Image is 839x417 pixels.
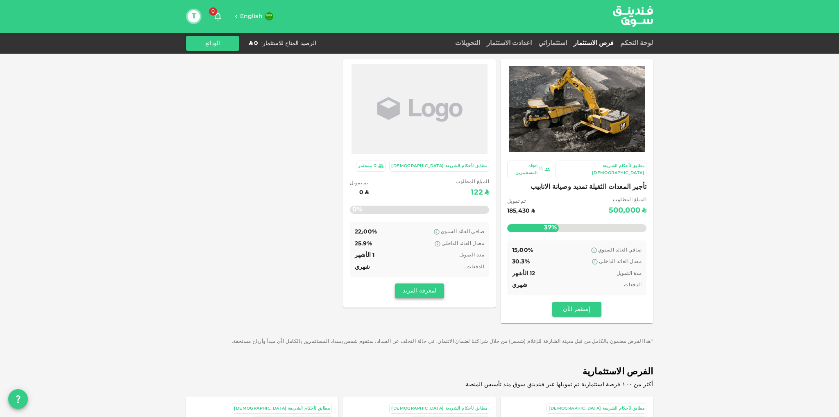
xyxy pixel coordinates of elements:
div: اتجاه المستثمرين [509,163,537,176]
span: تم تمويل [350,179,368,188]
span: 22٫00% [355,229,377,235]
a: Marketplace Logo مطابق لأحكام الشريعة [DEMOGRAPHIC_DATA] 0مستثمر المبلغ المطلوب ʢ122 تم تمويل ʢ0 ... [343,59,496,308]
span: 30.3% [512,259,530,265]
div: 0 [374,163,376,170]
span: صافي العائد السنوي [441,229,484,234]
span: 25.9% [355,241,372,247]
span: معدل العائد الداخلي [442,241,484,246]
a: لوحة التحكم [617,40,653,46]
a: Marketplace Logo مطابق لأحكام الشريعة [DEMOGRAPHIC_DATA] 11اتجاه المستثمرين تأجير المعدات الثقيلة... [501,59,653,323]
a: استثماراتي [535,40,570,46]
a: التحويلات [452,40,483,46]
span: شهري [512,282,528,288]
span: 1 الأشهر [355,252,374,258]
div: مطابق لأحكام الشريعة [DEMOGRAPHIC_DATA] [234,405,330,412]
a: logo [613,0,653,32]
span: أكثر من ١٠٠ فرصة استثمارية تم تمويلها عبر فيندينق سوق منذ تأسيس المنصة. [465,382,653,388]
span: 0 [209,7,217,16]
div: ʢ 0 [249,39,258,48]
button: لمعرفة المزيد [395,283,444,298]
span: الدفعات [624,283,642,288]
span: شهري [355,264,370,270]
div: مطابق لأحكام الشريعة [DEMOGRAPHIC_DATA] [549,405,644,412]
div: 11 [539,166,543,173]
div: الرصيد المتاح للاستثمار : [261,39,316,48]
span: 15٫00% [512,247,533,253]
button: question [8,389,28,409]
div: مطابق لأحكام الشريعة [DEMOGRAPHIC_DATA] [558,163,644,176]
span: تأجير المعدات الثقيلة تمديد وصيانة الانابيب [507,181,646,193]
span: المبلغ المطلوب [456,178,489,186]
span: الدفعات [467,265,484,270]
span: صافي العائد السنوي [598,248,642,253]
span: مدة التمويل [617,271,642,276]
img: logo [602,0,664,32]
button: إستثمر الآن [552,302,601,317]
span: المبلغ المطلوب [609,196,646,204]
button: الودائع [186,36,239,51]
div: مطابق لأحكام الشريعة [DEMOGRAPHIC_DATA] [391,405,487,412]
a: اعدادت الاستثمار [483,40,535,46]
img: Marketplace Logo [509,66,645,152]
span: 12 الأشهر [512,271,535,276]
button: T [188,10,200,23]
div: مستثمر [358,163,372,170]
img: Marketplace Logo [351,61,488,156]
span: English [240,14,263,19]
span: تم تمويل [507,198,535,206]
span: معدل العائد الداخلي [599,259,642,264]
a: فرص الاستثمار [570,40,617,46]
span: الفرص الاستثمارية [186,364,653,380]
span: مدة التمويل [459,253,484,258]
button: 0 [210,8,226,25]
img: flag-sa.b9a346574cdc8950dd34b50780441f57.svg [265,12,273,20]
span: *هذا القرض مضمون بالكامل من قبل مدينة الشارقة للإعلام (شمس) من خلال شراكتنا لضمان الائتمان. في حا... [232,339,653,344]
div: مطابق لأحكام الشريعة [DEMOGRAPHIC_DATA] [391,163,487,170]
